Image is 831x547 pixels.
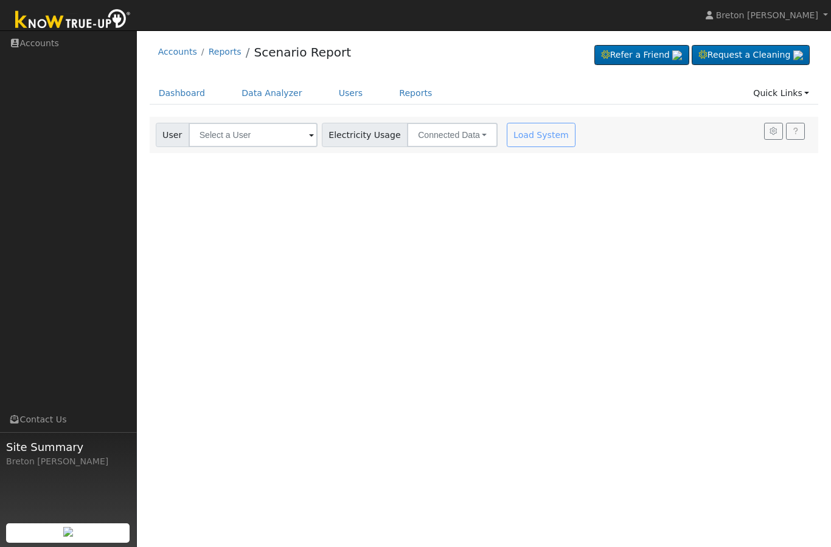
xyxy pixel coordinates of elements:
[330,82,372,105] a: Users
[786,123,805,140] a: Help Link
[232,82,311,105] a: Data Analyzer
[6,455,130,468] div: Breton [PERSON_NAME]
[716,10,818,20] span: Breton [PERSON_NAME]
[793,50,803,60] img: retrieve
[9,7,137,34] img: Know True-Up
[594,45,689,66] a: Refer a Friend
[156,123,189,147] span: User
[390,82,441,105] a: Reports
[764,123,783,140] button: Settings
[322,123,408,147] span: Electricity Usage
[158,47,197,57] a: Accounts
[407,123,498,147] button: Connected Data
[209,47,242,57] a: Reports
[744,82,818,105] a: Quick Links
[672,50,682,60] img: retrieve
[254,45,351,60] a: Scenario Report
[150,82,215,105] a: Dashboard
[63,527,73,537] img: retrieve
[692,45,810,66] a: Request a Cleaning
[189,123,318,147] input: Select a User
[6,439,130,455] span: Site Summary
